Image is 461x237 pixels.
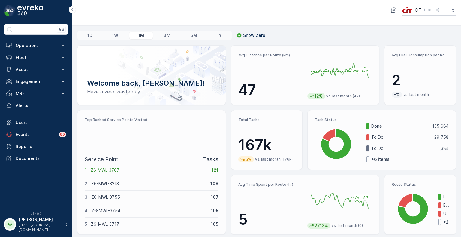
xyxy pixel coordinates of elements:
p: Have a zero-waste day [87,88,216,95]
p: Task Status [315,117,449,122]
p: 2712% [314,223,329,229]
p: + 6 items [371,156,390,162]
p: 6M [190,32,197,38]
button: MRF [4,87,68,99]
p: Reports [16,144,66,150]
div: AA [5,220,15,229]
p: [PERSON_NAME] [19,217,62,223]
button: Engagement [4,76,68,87]
p: 2 [392,71,449,89]
img: logo_dark-DEwI_e13.png [17,5,43,17]
button: AA[PERSON_NAME][EMAIL_ADDRESS][DOMAIN_NAME] [4,217,68,232]
p: ⌘B [58,27,64,32]
p: [EMAIL_ADDRESS][DOMAIN_NAME] [19,223,62,232]
a: Events99 [4,129,68,141]
p: Top Ranked Service Points Visited [85,117,218,122]
p: 1M [138,32,144,38]
p: 167k [238,136,295,154]
p: Engagement [16,79,56,84]
p: Done [371,123,428,129]
p: Undispatched [443,211,449,217]
p: Tasks [203,155,218,164]
p: 12% [314,93,323,99]
a: Documents [4,153,68,164]
p: Service Point [85,155,118,164]
button: CIT(+03:00) [402,5,456,16]
p: 5 [238,211,303,229]
p: Events [16,132,55,138]
p: vs. last month (0) [332,223,363,228]
p: Avg Fuel Consumption per Route (lt) [392,53,449,58]
p: 3M [164,32,170,38]
button: Operations [4,40,68,52]
p: -% [393,92,400,98]
p: MRF [16,90,56,96]
p: Z6-MWL-3754 [92,208,207,214]
span: v 1.49.3 [4,212,68,215]
p: 1,384 [438,145,449,151]
p: Finished [443,194,449,200]
p: 108 [210,181,218,187]
p: Total Tasks [238,117,295,122]
a: Reports [4,141,68,153]
p: Z6-MWL-3717 [91,221,207,227]
button: Fleet [4,52,68,64]
p: vs. last month (176k) [255,157,293,162]
p: Avg Time Spent per Route (hr) [238,182,303,187]
p: 105 [211,221,218,227]
p: 107 [211,194,218,200]
p: To Do [371,145,434,151]
p: vs. last month [403,92,429,97]
p: 2 [85,181,87,187]
p: 5 [85,221,87,227]
p: 4 [85,208,88,214]
p: 5% [245,156,252,162]
p: 1D [87,32,92,38]
p: Asset [16,67,56,73]
p: Expired [443,202,449,208]
p: 1 [85,167,87,173]
p: 47 [238,81,303,99]
p: 99 [60,132,65,137]
p: Show Zero [243,32,265,38]
p: 121 [212,167,218,173]
button: Asset [4,64,68,76]
a: Alerts [4,99,68,111]
img: cit-logo_pOk6rL0.png [402,7,412,13]
a: Users [4,117,68,129]
p: 29,758 [434,134,449,140]
p: Fleet [16,55,56,61]
p: 3 [85,194,87,200]
p: Avg Distance per Route (km) [238,53,303,58]
p: Route Status [392,182,449,187]
p: Welcome back, [PERSON_NAME]! [87,79,216,88]
p: 135,684 [432,123,449,129]
p: vs. last month (42) [326,94,360,99]
p: + 2 [443,219,449,225]
p: ( +03:00 ) [424,8,439,13]
p: To Do [371,134,430,140]
p: CIT [415,7,422,13]
p: Z6-MWL-3767 [91,167,208,173]
p: 1W [112,32,118,38]
p: Users [16,120,66,126]
p: Operations [16,43,56,49]
p: 1Y [217,32,222,38]
img: logo [4,5,16,17]
p: Z6-MWL-3755 [91,194,207,200]
p: Documents [16,156,66,161]
p: Alerts [16,102,66,108]
p: 105 [211,208,218,214]
p: Z6-MWL-3213 [91,181,206,187]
